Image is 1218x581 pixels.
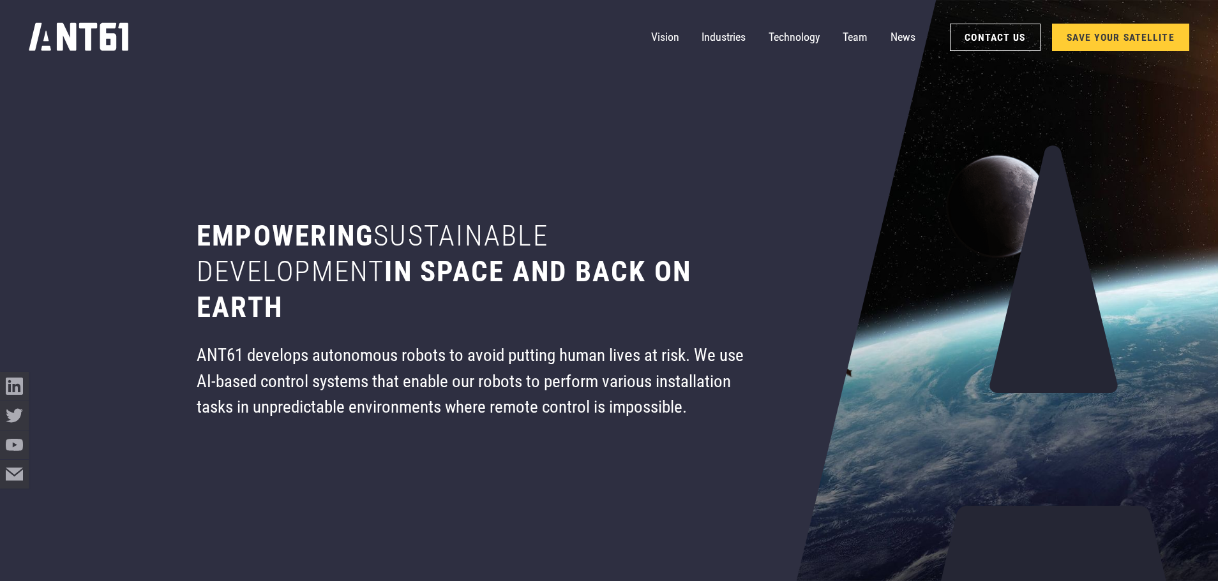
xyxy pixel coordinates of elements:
a: Team [843,23,868,52]
h1: Empowering in space and back on earth [197,218,749,325]
div: ANT61 develops autonomous robots to avoid putting human lives at risk. We use AI-based control sy... [197,342,749,420]
a: Contact Us [950,24,1041,51]
a: Industries [702,23,746,52]
a: Vision [651,23,679,52]
a: home [29,18,130,56]
a: Technology [769,23,820,52]
a: SAVE YOUR SATELLITE [1052,24,1189,51]
a: News [891,23,915,52]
